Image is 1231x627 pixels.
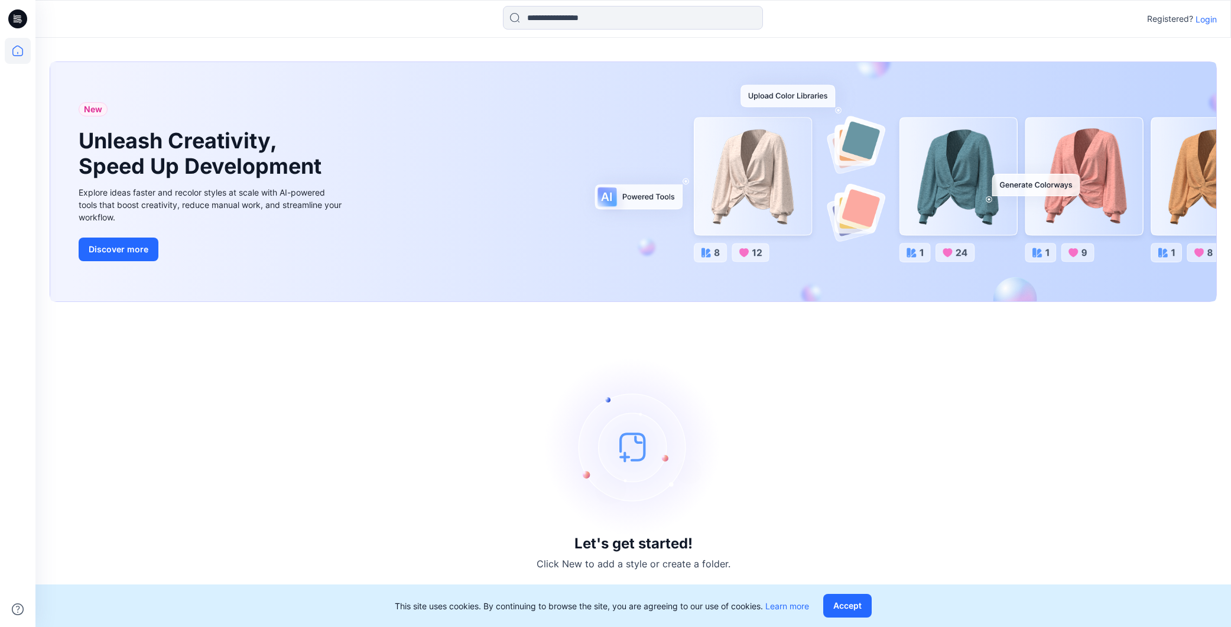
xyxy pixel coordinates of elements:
p: Click New to add a style or create a folder. [537,557,730,571]
span: New [84,102,102,116]
a: Discover more [79,238,345,261]
a: Learn more [765,601,809,611]
p: This site uses cookies. By continuing to browse the site, you are agreeing to our use of cookies. [395,600,809,612]
img: empty-state-image.svg [545,358,722,535]
h3: Let's get started! [574,535,693,552]
h1: Unleash Creativity, Speed Up Development [79,128,327,179]
p: Registered? [1147,12,1193,26]
div: Explore ideas faster and recolor styles at scale with AI-powered tools that boost creativity, red... [79,186,345,223]
button: Discover more [79,238,158,261]
button: Accept [823,594,872,618]
p: Login [1196,13,1217,25]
